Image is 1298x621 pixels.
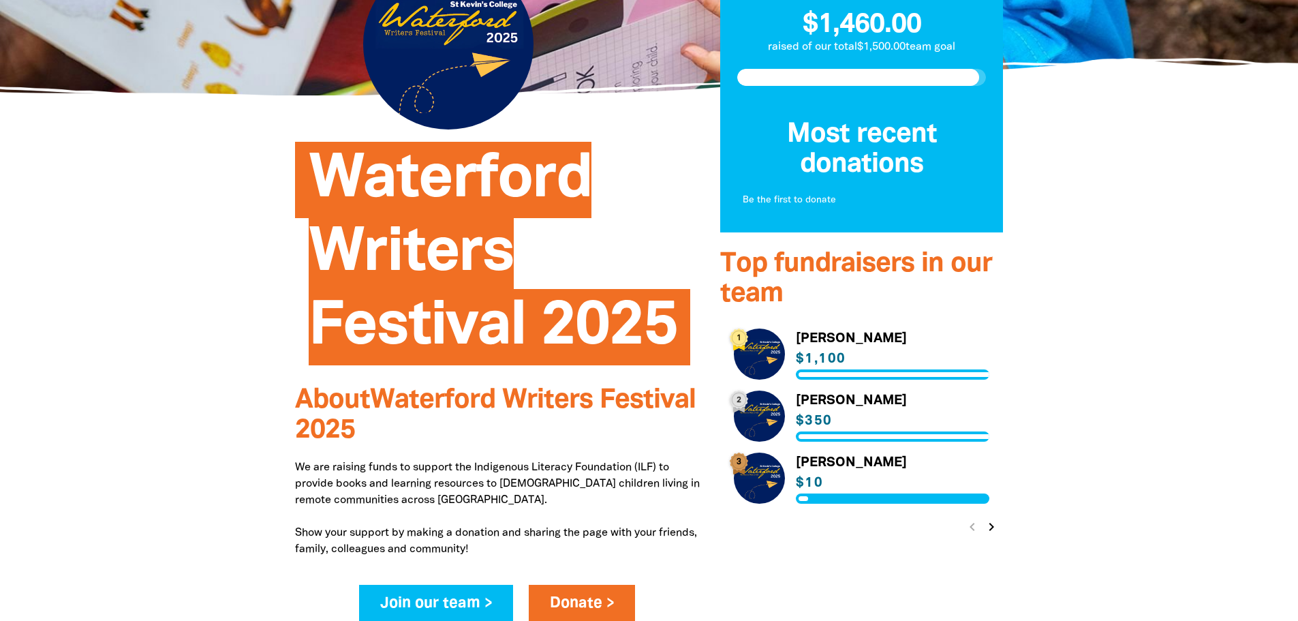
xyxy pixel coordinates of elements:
div: 2 [730,391,748,409]
span: Top fundraisers in our team [720,252,992,307]
button: Next page [982,517,1001,536]
div: Donation stream [737,120,987,215]
div: 3 [730,453,748,471]
span: $1,460.00 [803,12,921,37]
div: Paginated content [737,185,987,215]
p: raised of our total $1,500.00 team goal [720,39,1004,55]
h3: Most recent donations [737,120,987,180]
p: Be the first to donate [743,194,981,207]
span: Waterford Writers Festival 2025 [309,152,677,365]
div: Paginated content [734,329,990,526]
span: About Waterford Writers Festival 2025 [295,388,696,443]
p: We are raising funds to support the Indigenous Literacy Foundation (ILF) to provide books and lea... [295,459,700,558]
i: chevron_right [983,519,1000,535]
div: 1 [730,329,748,347]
